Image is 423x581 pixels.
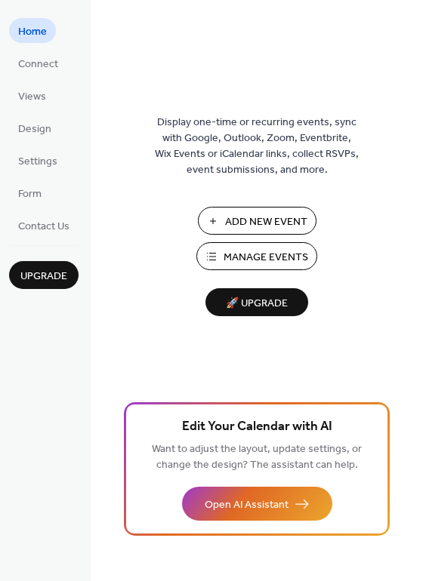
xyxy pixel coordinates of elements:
[205,497,289,513] span: Open AI Assistant
[18,24,47,40] span: Home
[155,115,359,178] span: Display one-time or recurring events, sync with Google, Outlook, Zoom, Eventbrite, Wix Events or ...
[18,121,51,137] span: Design
[20,269,67,284] span: Upgrade
[215,294,299,314] span: 🚀 Upgrade
[225,214,307,230] span: Add New Event
[18,57,58,72] span: Connect
[224,250,308,266] span: Manage Events
[182,487,332,521] button: Open AI Assistant
[205,288,308,316] button: 🚀 Upgrade
[9,115,60,140] a: Design
[152,439,362,475] span: Want to adjust the layout, update settings, or change the design? The assistant can help.
[18,89,46,105] span: Views
[18,186,42,202] span: Form
[9,83,55,108] a: Views
[18,154,57,170] span: Settings
[9,213,79,238] a: Contact Us
[9,148,66,173] a: Settings
[18,219,69,235] span: Contact Us
[182,417,332,438] span: Edit Your Calendar with AI
[196,242,317,270] button: Manage Events
[9,180,51,205] a: Form
[9,18,56,43] a: Home
[9,51,67,75] a: Connect
[9,261,79,289] button: Upgrade
[198,207,316,235] button: Add New Event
